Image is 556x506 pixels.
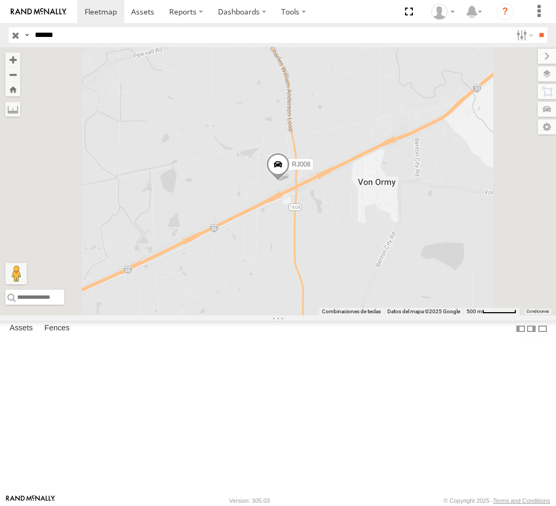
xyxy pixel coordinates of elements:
[526,321,537,336] label: Dock Summary Table to the Right
[512,27,535,43] label: Search Filter Options
[4,321,38,336] label: Assets
[497,3,514,20] i: ?
[515,321,526,336] label: Dock Summary Table to the Left
[493,497,550,504] a: Terms and Conditions
[39,321,75,336] label: Fences
[387,308,460,314] span: Datos del mapa ©2025 Google
[6,495,55,506] a: Visit our Website
[538,119,556,134] label: Map Settings
[5,82,20,96] button: Zoom Home
[11,8,66,16] img: rand-logo.svg
[463,308,520,315] button: Escala del mapa: 500 m por 60 píxeles
[322,308,381,315] button: Combinaciones de teclas
[5,67,20,82] button: Zoom out
[5,263,27,284] button: Arrastra el hombrecito naranja al mapa para abrir Street View
[537,321,548,336] label: Hide Summary Table
[444,497,550,504] div: © Copyright 2025 -
[5,102,20,117] label: Measure
[527,309,549,314] a: Condiciones
[292,160,311,168] span: RJ008
[467,308,482,314] span: 500 m
[5,52,20,67] button: Zoom in
[427,4,459,20] div: Josue Jimenez
[22,27,31,43] label: Search Query
[229,497,270,504] div: Version: 305.03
